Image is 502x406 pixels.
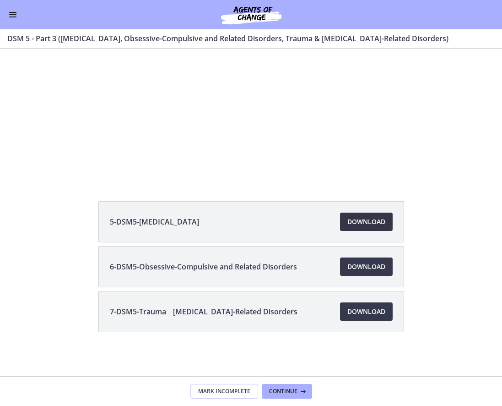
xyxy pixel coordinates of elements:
span: Download [347,216,385,227]
h3: DSM 5 - Part 3 ([MEDICAL_DATA], Obsessive-Compulsive and Related Disorders, Trauma & [MEDICAL_DAT... [7,33,484,44]
a: Download [340,213,393,231]
span: Mark Incomplete [198,388,250,395]
span: 7-DSM5-Trauma _ [MEDICAL_DATA]-Related Disorders [110,306,297,317]
span: Download [347,306,385,317]
button: Enable menu [7,9,18,20]
span: 6-DSM5-Obsessive-Compulsive and Related Disorders [110,261,297,272]
img: Agents of Change Social Work Test Prep [196,4,306,26]
a: Download [340,258,393,276]
button: Mark Incomplete [190,384,258,399]
span: Continue [269,388,297,395]
span: Download [347,261,385,272]
button: Continue [262,384,312,399]
span: 5-DSM5-[MEDICAL_DATA] [110,216,199,227]
a: Download [340,302,393,321]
